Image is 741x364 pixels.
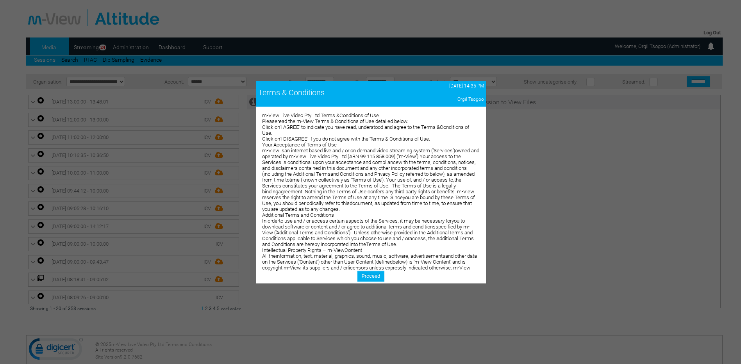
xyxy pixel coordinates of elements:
span: Click on'I DISAGREE' if you do not agree with the Terms & Conditions of Use. [262,136,430,142]
span: Additional Terms and Conditions [262,212,334,218]
div: Terms & Conditions [258,88,402,97]
span: Your Acceptance of Terms of Use [262,142,337,148]
td: [DATE] 14:35 PM [404,81,486,91]
span: All theinformation, text, material, graphics, sound, music, software, advertisementsand other dat... [262,253,479,300]
span: Click on'I AGREE' to indicate you have read, understood and agree to the Terms &Conditions of Use. [262,124,469,136]
td: Orgil Tsogoo [404,95,486,104]
a: Proceed [357,271,384,282]
span: m-View isan internet based live and / or on demand video streaming system (‘Services’)owned and o... [262,148,479,212]
span: In orderto use and / or access certain aspects of the Services, it may be necessary foryou to dow... [262,218,474,247]
span: m-View Live Video Pty Ltd Terms &Conditions of Use [262,112,379,118]
img: bell24.png [706,41,716,51]
span: Pleaseread the m-View Terms & Conditions of Use detailed below. [262,118,408,124]
span: Intellectual Property Rights – m-ViewContent [262,247,362,253]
